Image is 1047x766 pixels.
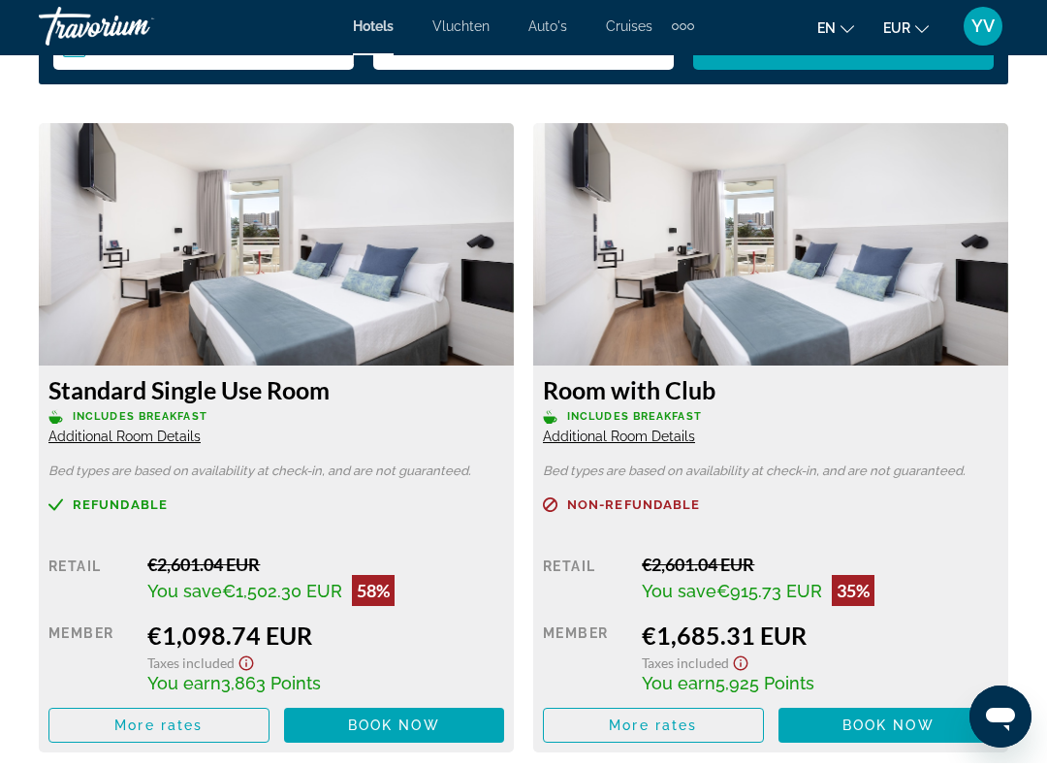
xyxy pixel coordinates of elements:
button: Show Taxes and Fees disclaimer [729,653,752,675]
font: en [817,23,836,39]
button: More rates [543,711,764,746]
a: Refundable [48,500,504,515]
p: Bed types are based on availability at check-in, and are not guaranteed. [543,467,999,481]
span: €915.73 EUR [716,584,822,604]
span: 5,925 Points [715,676,814,696]
span: Taxes included [642,657,729,674]
button: More rates [48,711,270,746]
div: €2,601.04 EUR [147,557,504,578]
a: Auto's [528,21,567,37]
p: Bed types are based on availability at check-in, and are not guaranteed. [48,467,504,481]
span: Includes Breakfast [73,413,207,426]
button: Book now [778,711,999,746]
img: ecf09023-9961-42f3-963e-57ecd19f301a.jpeg [39,126,514,368]
button: Taal wijzigen [817,16,854,45]
div: Member [48,623,133,696]
a: Vluchten [432,21,490,37]
span: Includes Breakfast [567,413,702,426]
button: Book now [284,711,505,746]
span: More rates [114,720,203,736]
div: 35% [832,578,874,609]
span: Non-refundable [567,501,700,514]
a: Hotels [353,21,394,37]
h3: Room with Club [543,378,999,407]
span: Additional Room Details [48,431,201,447]
span: You earn [642,676,715,696]
span: Additional Room Details [543,431,695,447]
h3: Standard Single Use Room [48,378,504,407]
div: €1,685.31 EUR [642,623,999,653]
font: EUR [883,23,910,39]
button: Valuta wijzigen [883,16,929,45]
span: Book now [348,720,440,736]
a: Travorium [39,4,233,54]
div: €1,098.74 EUR [147,623,504,653]
span: You save [642,584,716,604]
span: You save [147,584,222,604]
img: ecf09023-9961-42f3-963e-57ecd19f301a.jpeg [533,126,1008,368]
div: Retail [48,557,133,609]
div: €2,601.04 EUR [642,557,999,578]
span: Book now [842,720,935,736]
button: Show Taxes and Fees disclaimer [235,653,258,675]
span: €1,502.30 EUR [222,584,342,604]
iframe: Knop om het berichtenvenster te openen [969,688,1031,750]
span: 3,863 Points [221,676,321,696]
div: Member [543,623,627,696]
button: Extra navigatie-items [672,14,694,45]
button: Gebruikersmenu [958,9,1008,49]
span: You earn [147,676,221,696]
button: Check-in date: Jan 11, 2026 Check-out date: Jan 20, 2026 [53,24,354,73]
div: Retail [543,557,627,609]
font: YV [971,18,995,39]
span: More rates [609,720,697,736]
div: Search widget [53,24,994,73]
div: 58% [352,578,395,609]
a: Cruises [606,21,652,37]
span: Taxes included [147,657,235,674]
span: Refundable [73,501,168,514]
